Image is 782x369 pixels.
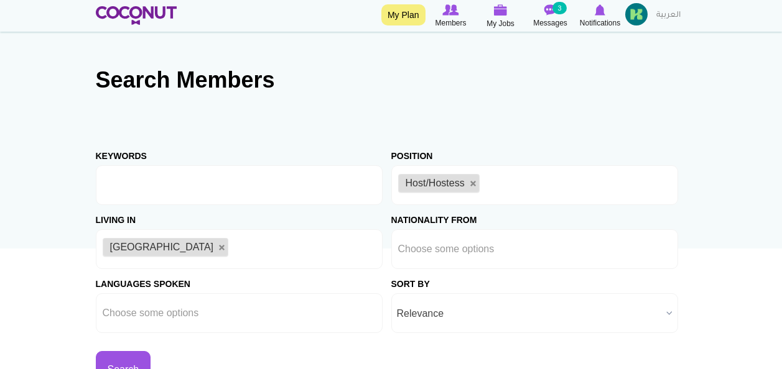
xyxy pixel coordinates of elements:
[406,178,465,188] span: Host/Hostess
[110,242,214,252] span: [GEOGRAPHIC_DATA]
[526,3,575,29] a: Messages Messages 3
[397,294,661,334] span: Relevance
[96,141,147,162] label: Keywords
[580,17,620,29] span: Notifications
[442,4,458,16] img: Browse Members
[96,6,177,25] img: Home
[391,141,433,162] label: Position
[96,269,190,290] label: Languages Spoken
[650,3,687,28] a: العربية
[435,17,466,29] span: Members
[96,65,687,95] h2: Search Members
[476,3,526,30] a: My Jobs My Jobs
[381,4,426,25] a: My Plan
[533,17,567,29] span: Messages
[96,205,136,226] label: Living in
[544,4,557,16] img: Messages
[486,17,514,30] span: My Jobs
[426,3,476,29] a: Browse Members Members
[552,2,566,14] small: 3
[575,3,625,29] a: Notifications Notifications
[391,269,430,290] label: Sort by
[494,4,508,16] img: My Jobs
[595,4,605,16] img: Notifications
[391,205,477,226] label: Nationality From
